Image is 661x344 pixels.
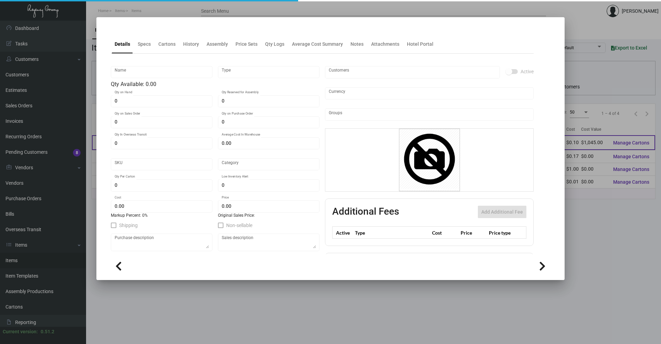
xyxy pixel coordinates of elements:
[292,41,343,48] div: Average Cost Summary
[119,221,138,229] span: Shipping
[207,41,228,48] div: Assembly
[265,41,284,48] div: Qty Logs
[333,227,354,239] th: Active
[350,41,364,48] div: Notes
[332,206,399,218] h2: Additional Fees
[353,227,430,239] th: Type
[41,328,54,335] div: 0.51.2
[115,41,130,48] div: Details
[329,69,496,75] input: Add new..
[138,41,151,48] div: Specs
[371,41,399,48] div: Attachments
[111,80,319,88] div: Qty Available: 0.00
[407,41,433,48] div: Hotel Portal
[487,227,518,239] th: Price type
[430,227,459,239] th: Cost
[521,67,534,76] span: Active
[3,328,38,335] div: Current version:
[459,227,487,239] th: Price
[329,112,530,117] input: Add new..
[235,41,258,48] div: Price Sets
[158,41,176,48] div: Cartons
[226,221,252,229] span: Non-sellable
[183,41,199,48] div: History
[478,206,526,218] button: Add Additional Fee
[481,209,523,215] span: Add Additional Fee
